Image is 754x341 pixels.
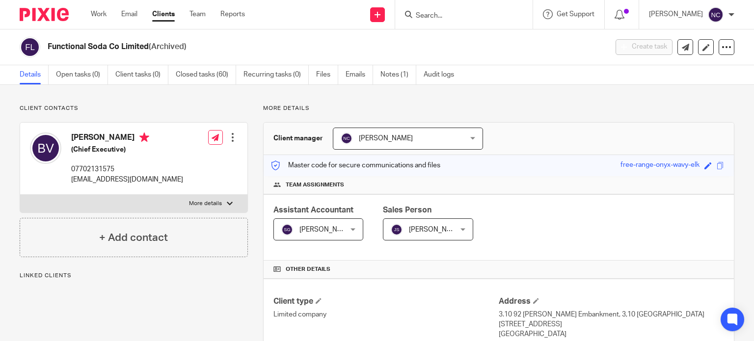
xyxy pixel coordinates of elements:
span: Other details [286,265,330,273]
span: [PERSON_NAME] [359,135,413,142]
a: Open tasks (0) [56,65,108,84]
p: Client contacts [20,105,248,112]
h4: Client type [273,296,499,307]
p: 3.10 92 [PERSON_NAME] Embankment, 3,10 [GEOGRAPHIC_DATA] [499,310,724,319]
img: svg%3E [341,132,352,144]
img: Pixie [20,8,69,21]
div: free-range-onyx-wavy-elk [620,160,700,171]
a: Audit logs [424,65,461,84]
span: Get Support [557,11,594,18]
span: Team assignments [286,181,344,189]
i: Primary [139,132,149,142]
p: [GEOGRAPHIC_DATA] [499,329,724,339]
a: Notes (1) [380,65,416,84]
a: Email [121,9,137,19]
h4: Address [499,296,724,307]
img: svg%3E [391,224,403,236]
img: svg%3E [281,224,293,236]
a: Client tasks (0) [115,65,168,84]
a: Files [316,65,338,84]
p: More details [263,105,734,112]
p: [EMAIL_ADDRESS][DOMAIN_NAME] [71,175,183,184]
span: (Archived) [149,43,187,51]
h5: (Chief Executive) [71,145,183,155]
p: [STREET_ADDRESS] [499,319,724,329]
input: Search [415,12,503,21]
p: [PERSON_NAME] [649,9,703,19]
button: Create task [616,39,673,55]
a: Details [20,65,49,84]
a: Reports [220,9,245,19]
a: Closed tasks (60) [176,65,236,84]
span: Sales Person [383,206,431,214]
h4: + Add contact [99,230,168,245]
img: svg%3E [30,132,61,164]
a: Clients [152,9,175,19]
img: svg%3E [20,37,40,57]
a: Recurring tasks (0) [243,65,309,84]
p: Master code for secure communications and files [271,160,440,170]
img: svg%3E [708,7,724,23]
span: [PERSON_NAME] [299,226,353,233]
p: More details [189,200,222,208]
a: Emails [346,65,373,84]
h2: Functional Soda Co Limited [48,42,490,52]
span: [PERSON_NAME] [409,226,463,233]
h4: [PERSON_NAME] [71,132,183,145]
a: Team [189,9,206,19]
span: Assistant Accountant [273,206,353,214]
a: Work [91,9,107,19]
p: Limited company [273,310,499,319]
p: 07702131575 [71,164,183,174]
h3: Client manager [273,133,323,143]
p: Linked clients [20,272,248,280]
